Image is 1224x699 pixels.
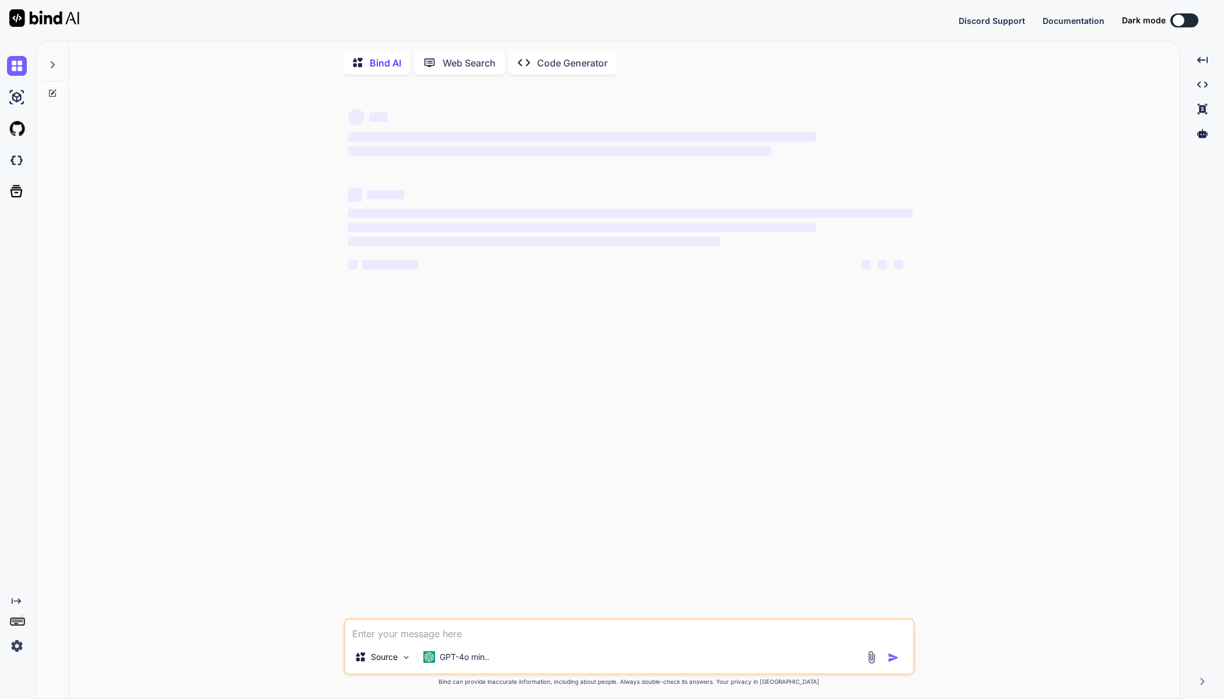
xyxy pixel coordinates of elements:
button: Discord Support [959,15,1025,27]
span: ‌ [348,132,816,142]
span: Documentation [1043,16,1104,26]
img: Pick Models [401,652,411,662]
p: Web Search [443,56,496,70]
img: icon [888,652,899,663]
span: ‌ [348,109,364,125]
img: darkCloudIdeIcon [7,150,27,170]
img: githubLight [7,119,27,139]
img: attachment [865,651,878,664]
span: ‌ [348,188,362,202]
span: ‌ [348,223,816,232]
span: ‌ [878,260,887,269]
p: Code Generator [537,56,608,70]
button: Documentation [1043,15,1104,27]
span: ‌ [861,260,871,269]
span: ‌ [348,237,721,246]
img: settings [7,636,27,656]
span: ‌ [362,260,418,269]
span: ‌ [348,146,771,156]
img: GPT-4o mini [423,651,435,663]
p: GPT-4o min.. [440,651,489,663]
span: ‌ [369,113,388,122]
p: Bind can provide inaccurate information, including about people. Always double-check its answers.... [343,677,915,686]
img: Bind AI [9,9,79,27]
span: ‌ [894,260,903,269]
span: ‌ [348,209,913,218]
span: Dark mode [1122,15,1166,26]
img: chat [7,56,27,76]
span: ‌ [367,190,404,199]
p: Source [371,651,398,663]
span: ‌ [348,260,357,269]
p: Bind AI [370,56,401,70]
img: ai-studio [7,87,27,107]
span: Discord Support [959,16,1025,26]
